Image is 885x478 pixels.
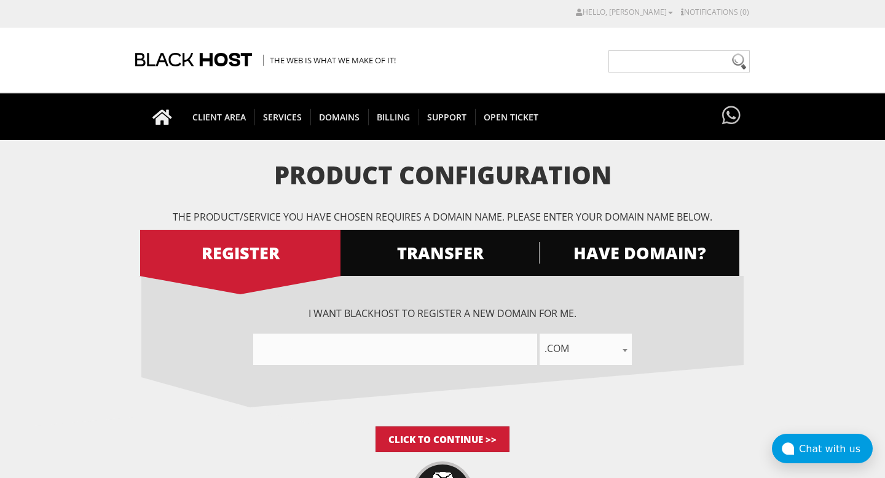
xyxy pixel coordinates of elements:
span: HAVE DOMAIN? [539,242,739,264]
a: CLIENT AREA [184,93,255,140]
a: Have questions? [719,93,744,139]
span: CLIENT AREA [184,109,255,125]
a: SERVICES [254,93,311,140]
span: TRANSFER [339,242,540,264]
span: .com [540,340,632,357]
p: The product/service you have chosen requires a domain name. Please enter your domain name below. [141,210,744,224]
span: .com [540,334,632,365]
span: SERVICES [254,109,311,125]
div: Chat with us [799,443,873,455]
h1: Product Configuration [141,162,744,189]
div: I want BlackHOST to register a new domain for me. [141,307,744,365]
a: Hello, [PERSON_NAME] [576,7,673,17]
a: REGISTER [140,230,340,276]
span: REGISTER [140,242,340,264]
input: Need help? [608,50,750,72]
span: Domains [310,109,369,125]
a: TRANSFER [339,230,540,276]
a: Go to homepage [140,93,184,140]
a: Open Ticket [475,93,547,140]
a: Notifications (0) [681,7,749,17]
button: Chat with us [772,434,873,463]
span: The Web is what we make of it! [263,55,396,66]
span: Open Ticket [475,109,547,125]
a: Support [419,93,476,140]
a: Domains [310,93,369,140]
a: Billing [368,93,419,140]
span: Billing [368,109,419,125]
span: Support [419,109,476,125]
input: Click to Continue >> [376,426,509,452]
a: HAVE DOMAIN? [539,230,739,276]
